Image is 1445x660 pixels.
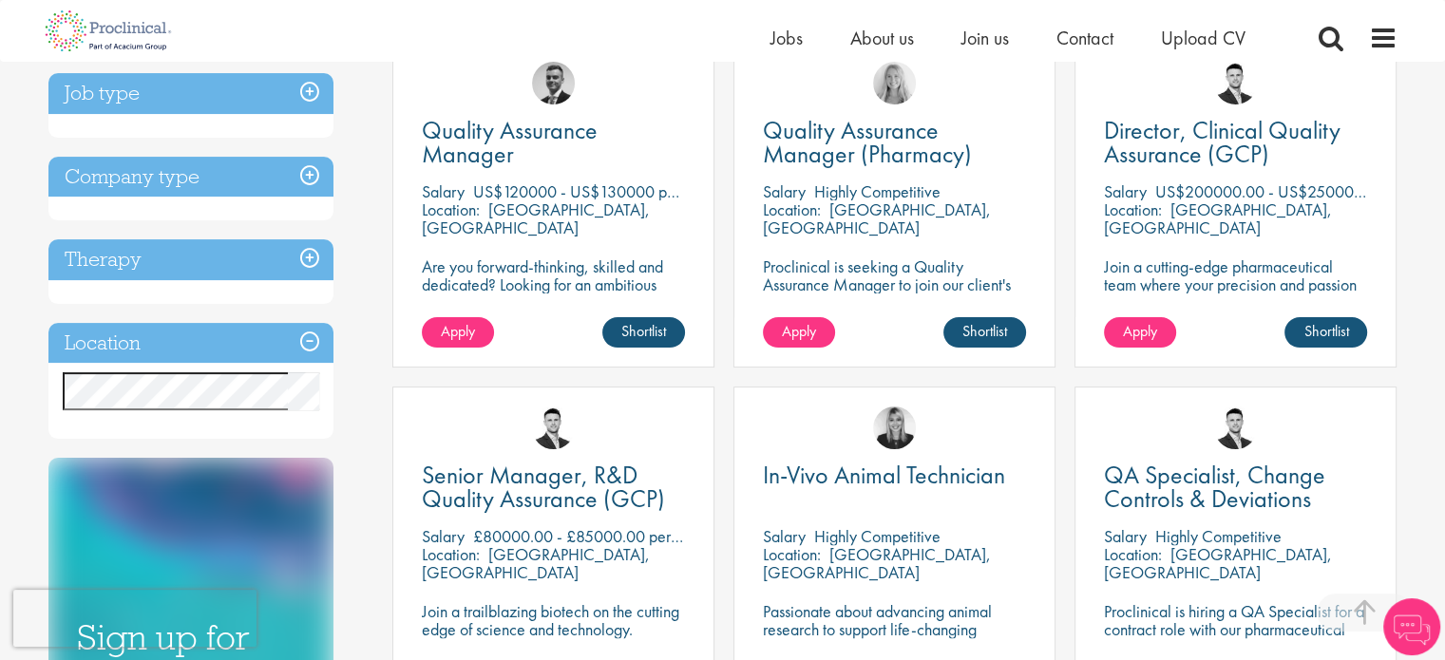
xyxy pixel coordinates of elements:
p: [GEOGRAPHIC_DATA], [GEOGRAPHIC_DATA] [422,198,650,238]
span: Salary [422,525,465,547]
a: Shortlist [602,317,685,348]
p: Join a trailblazing biotech on the cutting edge of science and technology. [422,602,685,638]
a: Quality Assurance Manager [422,119,685,166]
span: Director, Clinical Quality Assurance (GCP) [1104,114,1340,170]
span: Quality Assurance Manager (Pharmacy) [763,114,972,170]
span: Location: [1104,198,1162,220]
span: In-Vivo Animal Technician [763,459,1005,491]
h3: Therapy [48,239,333,280]
span: Location: [422,543,480,565]
img: Shannon Briggs [873,62,916,104]
p: [GEOGRAPHIC_DATA], [GEOGRAPHIC_DATA] [763,543,991,583]
h3: Location [48,323,333,364]
a: QA Specialist, Change Controls & Deviations [1104,463,1367,511]
p: [GEOGRAPHIC_DATA], [GEOGRAPHIC_DATA] [763,198,991,238]
a: Apply [763,317,835,348]
span: Salary [763,180,806,202]
span: Apply [1123,321,1157,341]
p: US$120000 - US$130000 per annum [473,180,727,202]
p: Highly Competitive [1155,525,1282,547]
img: Chatbot [1383,598,1440,655]
a: Apply [1104,317,1176,348]
span: Location: [763,543,821,565]
h3: Company type [48,157,333,198]
a: Jobs [770,26,803,50]
span: Senior Manager, R&D Quality Assurance (GCP) [422,459,665,515]
p: Are you forward-thinking, skilled and dedicated? Looking for an ambitious role within a growing b... [422,257,685,311]
span: Quality Assurance Manager [422,114,598,170]
p: Join a cutting-edge pharmaceutical team where your precision and passion for quality will help sh... [1104,257,1367,330]
a: Apply [422,317,494,348]
p: £80000.00 - £85000.00 per annum [473,525,717,547]
a: Quality Assurance Manager (Pharmacy) [763,119,1026,166]
img: Alex Bill [532,62,575,104]
img: Joshua Godden [1214,406,1257,449]
a: Contact [1056,26,1113,50]
a: Shortlist [943,317,1026,348]
a: Director, Clinical Quality Assurance (GCP) [1104,119,1367,166]
a: Senior Manager, R&D Quality Assurance (GCP) [422,463,685,511]
span: Salary [763,525,806,547]
p: Highly Competitive [814,525,941,547]
p: [GEOGRAPHIC_DATA], [GEOGRAPHIC_DATA] [422,543,650,583]
p: Proclinical is hiring a QA Specialist for a contract role with our pharmaceutical client based in... [1104,602,1367,656]
img: Janelle Jones [873,406,916,449]
p: [GEOGRAPHIC_DATA], [GEOGRAPHIC_DATA] [1104,543,1332,583]
a: Upload CV [1161,26,1245,50]
img: Joshua Godden [1214,62,1257,104]
a: Join us [961,26,1009,50]
span: Location: [1104,543,1162,565]
span: Location: [422,198,480,220]
span: Salary [1104,525,1147,547]
a: Shortlist [1284,317,1367,348]
p: Proclinical is seeking a Quality Assurance Manager to join our client's team for a contract role. [763,257,1026,311]
h3: Job type [48,73,333,114]
span: Salary [1104,180,1147,202]
span: QA Specialist, Change Controls & Deviations [1104,459,1325,515]
p: [GEOGRAPHIC_DATA], [GEOGRAPHIC_DATA] [1104,198,1332,238]
span: Apply [441,321,475,341]
span: Apply [782,321,816,341]
span: Salary [422,180,465,202]
a: In-Vivo Animal Technician [763,463,1026,487]
span: Location: [763,198,821,220]
a: About us [850,26,914,50]
iframe: reCAPTCHA [13,590,257,647]
p: Highly Competitive [814,180,941,202]
img: Joshua Godden [532,406,575,449]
